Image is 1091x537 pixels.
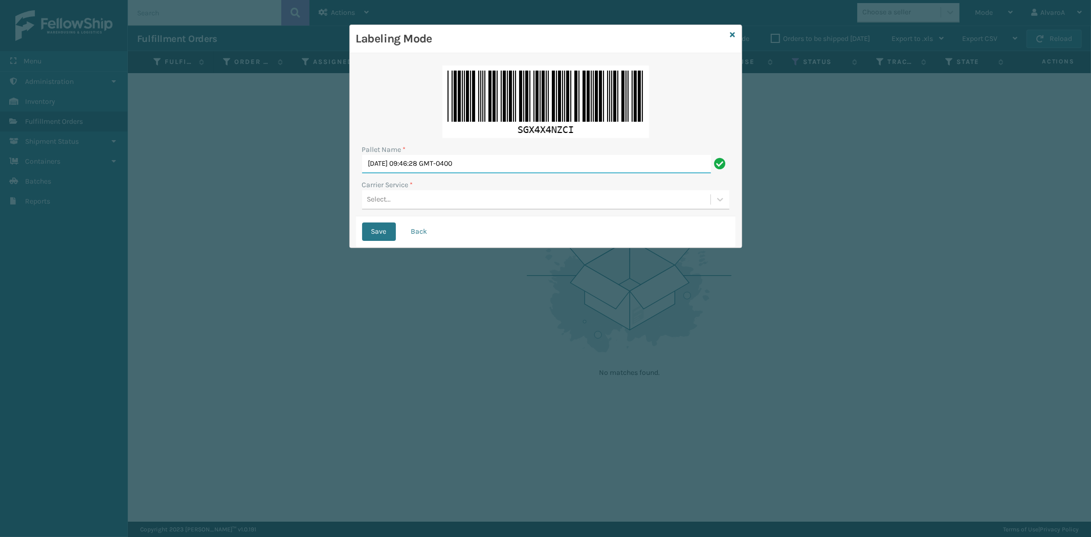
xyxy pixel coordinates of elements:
[402,222,437,241] button: Back
[362,144,406,155] label: Pallet Name
[356,31,726,47] h3: Labeling Mode
[442,65,649,138] img: lMVffAAAABklEQVQDAANog5ACsgbUAAAAAElFTkSuQmCC
[362,180,413,190] label: Carrier Service
[362,222,396,241] button: Save
[367,194,391,205] div: Select...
